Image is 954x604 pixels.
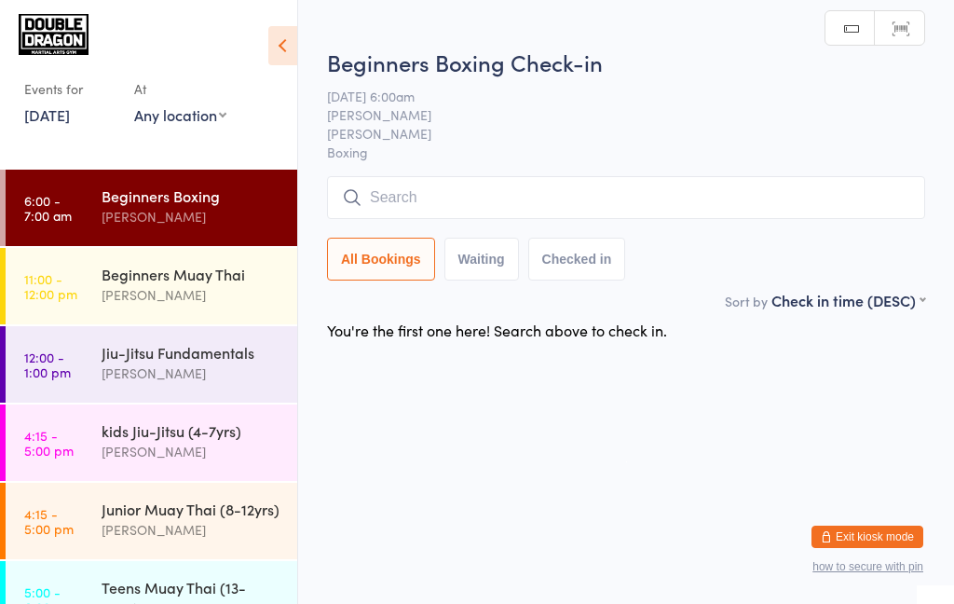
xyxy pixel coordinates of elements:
div: [PERSON_NAME] [102,284,281,306]
div: Beginners Muay Thai [102,264,281,284]
label: Sort by [725,292,768,310]
div: Events for [24,74,116,104]
div: At [134,74,226,104]
div: Check in time (DESC) [771,290,925,310]
span: [PERSON_NAME] [327,124,896,143]
time: 12:00 - 1:00 pm [24,350,71,379]
a: [DATE] [24,104,70,125]
button: All Bookings [327,238,435,281]
div: Junior Muay Thai (8-12yrs) [102,499,281,519]
a: 11:00 -12:00 pmBeginners Muay Thai[PERSON_NAME] [6,248,297,324]
button: Exit kiosk mode [811,526,923,548]
span: [PERSON_NAME] [327,105,896,124]
time: 11:00 - 12:00 pm [24,271,77,301]
a: 12:00 -1:00 pmJiu-Jitsu Fundamentals[PERSON_NAME] [6,326,297,403]
a: 4:15 -5:00 pmkids Jiu-Jitsu (4-7yrs)[PERSON_NAME] [6,405,297,481]
div: You're the first one here! Search above to check in. [327,320,667,340]
a: 4:15 -5:00 pmJunior Muay Thai (8-12yrs)[PERSON_NAME] [6,483,297,559]
div: Any location [134,104,226,125]
span: [DATE] 6:00am [327,87,896,105]
time: 6:00 - 7:00 am [24,193,72,223]
button: Checked in [528,238,626,281]
span: Boxing [327,143,925,161]
h2: Beginners Boxing Check-in [327,47,925,77]
time: 4:15 - 5:00 pm [24,428,74,458]
div: [PERSON_NAME] [102,441,281,462]
button: Waiting [444,238,519,281]
div: [PERSON_NAME] [102,519,281,541]
time: 4:15 - 5:00 pm [24,506,74,536]
img: Double Dragon Gym [19,14,89,55]
div: [PERSON_NAME] [102,206,281,227]
div: Beginners Boxing [102,185,281,206]
a: 6:00 -7:00 amBeginners Boxing[PERSON_NAME] [6,170,297,246]
div: [PERSON_NAME] [102,363,281,384]
button: how to secure with pin [812,560,923,573]
div: kids Jiu-Jitsu (4-7yrs) [102,420,281,441]
input: Search [327,176,925,219]
div: Jiu-Jitsu Fundamentals [102,342,281,363]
